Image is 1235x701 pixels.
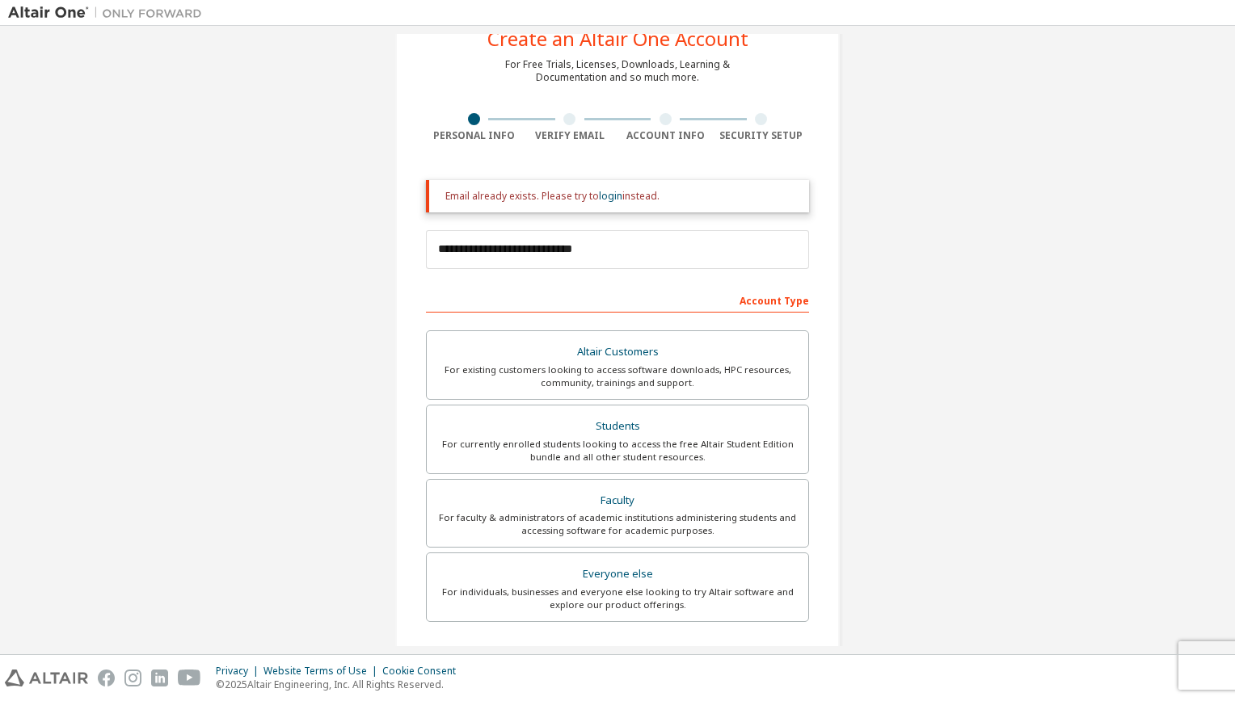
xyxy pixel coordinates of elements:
[445,190,796,203] div: Email already exists. Please try to instead.
[216,678,466,691] p: © 2025 Altair Engineering, Inc. All Rights Reserved.
[599,189,622,203] a: login
[617,129,714,142] div: Account Info
[436,489,799,512] div: Faculty
[98,670,115,686] img: facebook.svg
[426,129,522,142] div: Personal Info
[426,287,809,313] div: Account Type
[178,670,201,686] img: youtube.svg
[216,665,263,678] div: Privacy
[714,129,810,142] div: Security Setup
[151,670,168,686] img: linkedin.svg
[124,670,141,686] img: instagram.svg
[8,5,210,21] img: Altair One
[436,415,799,438] div: Students
[436,563,799,586] div: Everyone else
[263,665,382,678] div: Website Terms of Use
[436,341,799,363] div: Altair Customers
[505,58,730,84] div: For Free Trials, Licenses, Downloads, Learning & Documentation and so much more.
[436,438,799,464] div: For currently enrolled students looking to access the free Altair Student Edition bundle and all ...
[436,363,799,389] div: For existing customers looking to access software downloads, HPC resources, community, trainings ...
[522,129,618,142] div: Verify Email
[382,665,466,678] div: Cookie Consent
[487,29,748,48] div: Create an Altair One Account
[436,511,799,537] div: For faculty & administrators of academic institutions administering students and accessing softwa...
[436,586,799,611] div: For individuals, businesses and everyone else looking to try Altair software and explore our prod...
[5,670,88,686] img: altair_logo.svg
